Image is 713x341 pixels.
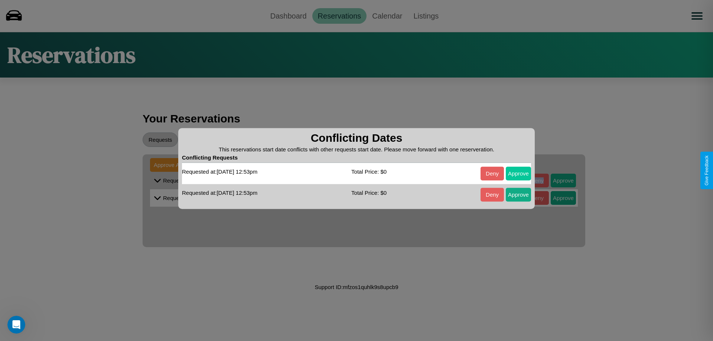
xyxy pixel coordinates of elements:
p: Requested at: [DATE] 12:53pm [182,167,257,177]
h4: Conflicting Requests [182,154,531,163]
button: Deny [481,188,504,201]
button: Approve [506,188,531,201]
button: Deny [481,167,504,180]
iframe: Intercom live chat [7,316,25,334]
p: This reservations start date conflicts with other requests start date. Please move forward with o... [182,144,531,154]
p: Total Price: $ 0 [351,188,387,198]
p: Total Price: $ 0 [351,167,387,177]
div: Give Feedback [704,155,709,186]
button: Approve [506,167,531,180]
p: Requested at: [DATE] 12:53pm [182,188,257,198]
h3: Conflicting Dates [182,132,531,144]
